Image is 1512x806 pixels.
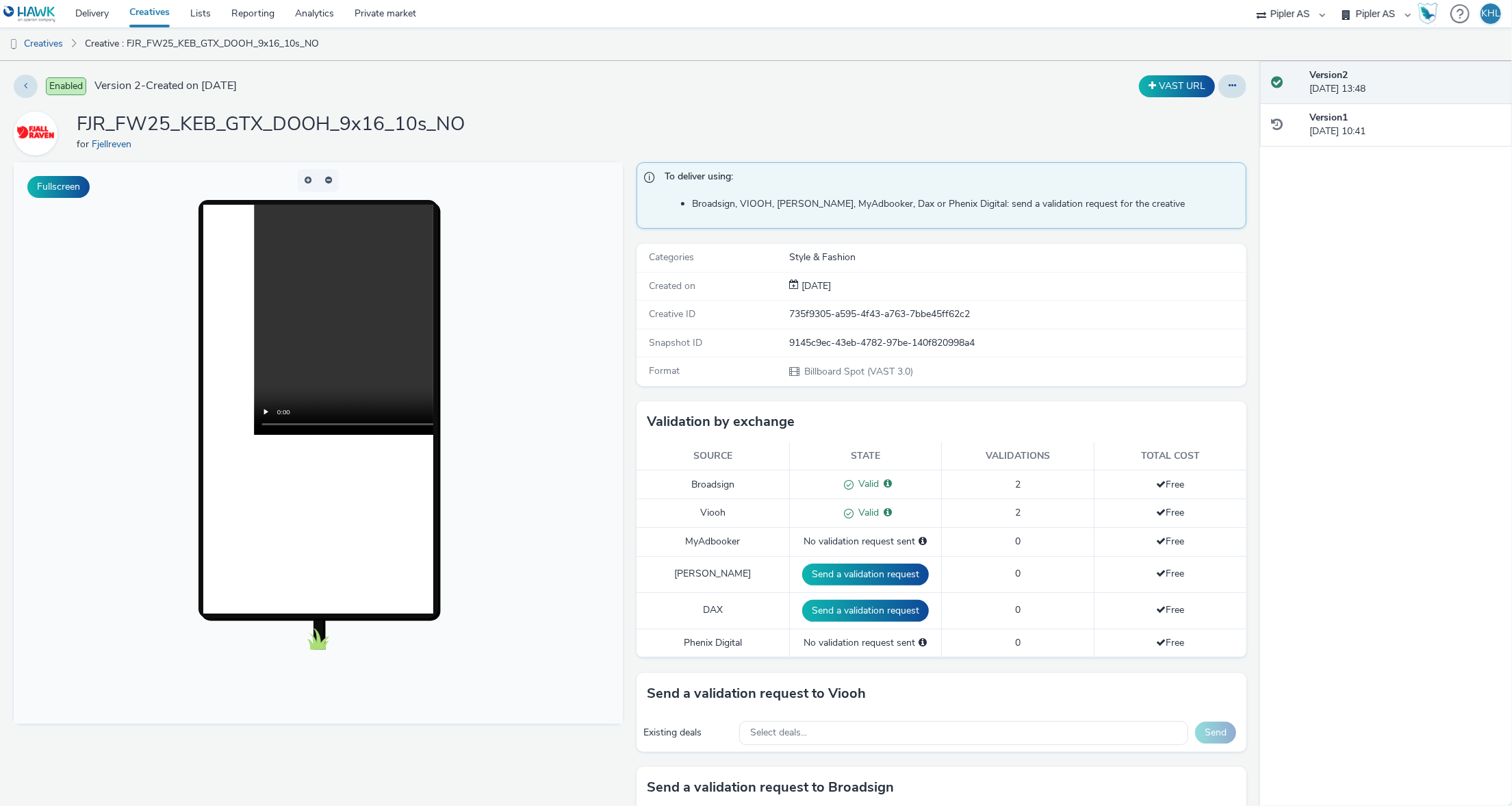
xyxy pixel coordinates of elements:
span: Version 2 - Created on [DATE] [94,78,237,94]
td: Phenix Digital [637,629,789,657]
span: Free [1156,567,1184,580]
div: 735f9305-a595-4f43-a763-7bbe45ff62c2 [789,307,1245,321]
th: Validations [942,442,1094,470]
span: 2 [1015,478,1021,491]
div: No validation request sent [797,636,935,650]
button: Send [1195,722,1236,744]
div: Style & Fashion [789,251,1245,264]
a: Fjellreven [14,127,63,140]
span: [DATE] [799,279,831,292]
span: Billboard Spot (VAST 3.0) [803,365,913,378]
span: Snapshot ID [649,336,702,349]
button: Send a validation request [802,564,929,585]
td: MyAdbooker [637,528,789,556]
td: [PERSON_NAME] [637,556,789,592]
button: Fullscreen [27,176,90,198]
h1: FJR_FW25_KEB_GTX_DOOH_9x16_10s_NO [77,112,465,138]
th: Total cost [1094,442,1246,470]
span: Valid [854,506,879,519]
strong: Version 2 [1309,68,1348,81]
h3: Send a validation request to Viooh [647,683,866,704]
h3: Send a validation request to Broadsign [647,777,894,798]
div: 9145c9ec-43eb-4782-97be-140f820998a4 [789,336,1245,350]
td: Viooh [637,499,789,528]
strong: Version 1 [1309,111,1348,124]
span: Free [1156,506,1184,519]
div: [DATE] 10:41 [1309,111,1501,139]
div: Creation 19 August 2025, 10:41 [799,279,831,293]
th: State [789,442,942,470]
div: Existing deals [643,726,732,740]
span: Categories [649,251,694,264]
td: Broadsign [637,470,789,499]
img: dooh [7,38,21,51]
span: Select deals... [750,727,807,739]
span: To deliver using: [665,170,1231,188]
span: Free [1156,478,1184,491]
a: Fjellreven [92,138,137,151]
span: Free [1156,603,1184,616]
span: 0 [1015,535,1021,548]
span: for [77,138,92,151]
span: Format [649,364,680,377]
h3: Validation by exchange [647,412,795,432]
li: Broadsign, VIOOH, [PERSON_NAME], MyAdbooker, Dax or Phenix Digital: send a validation request for... [692,197,1238,211]
span: Free [1156,636,1184,649]
button: Send a validation request [802,600,929,622]
button: VAST URL [1139,75,1215,97]
span: 0 [1015,636,1021,649]
span: Enabled [46,77,86,95]
th: Source [637,442,789,470]
span: 2 [1015,506,1021,519]
span: 0 [1015,603,1021,616]
a: Creative : FJR_FW25_KEB_GTX_DOOH_9x16_10s_NO [78,27,326,60]
td: DAX [637,592,789,629]
span: Valid [854,477,879,490]
div: Duplicate the creative as a VAST URL [1136,75,1218,97]
img: Hawk Academy [1418,3,1438,25]
div: KHL [1481,3,1500,24]
div: [DATE] 13:48 [1309,68,1501,97]
span: Creative ID [649,307,695,320]
span: Free [1156,535,1184,548]
span: Created on [649,279,695,292]
a: Hawk Academy [1418,3,1444,25]
img: undefined Logo [3,5,56,23]
div: No validation request sent [797,535,935,549]
img: Fjellreven [16,114,55,153]
div: Please select a deal below and click on Send to send a validation request to MyAdbooker. [919,535,927,549]
div: Please select a deal below and click on Send to send a validation request to Phenix Digital. [919,636,927,650]
span: 0 [1015,567,1021,580]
